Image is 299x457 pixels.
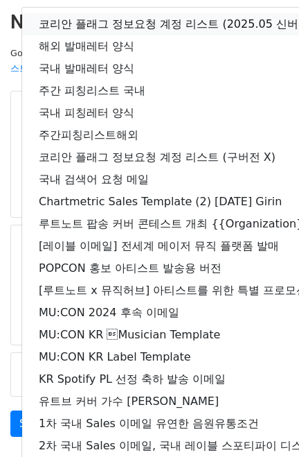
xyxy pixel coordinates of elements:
h2: New Campaign [10,10,289,34]
a: Send [10,411,56,437]
small: Google Sheet: [10,48,194,74]
iframe: Chat Widget [230,390,299,457]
